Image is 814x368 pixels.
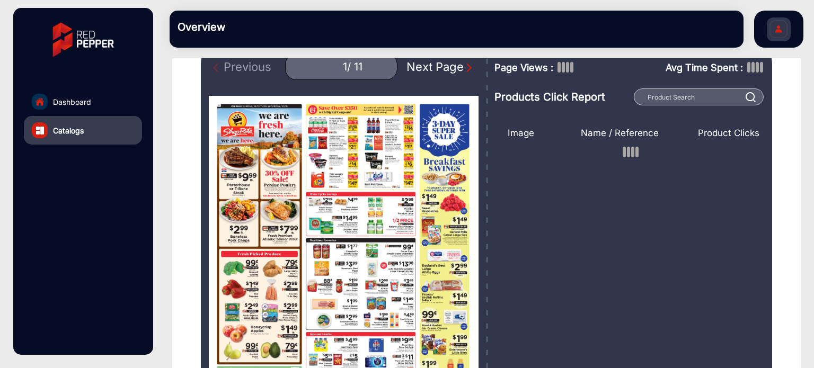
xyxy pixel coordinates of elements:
[24,116,142,145] a: Catalogs
[347,60,362,74] div: / 11
[53,125,84,136] span: Catalogs
[494,60,553,75] span: Page Views :
[45,13,121,66] img: vmg-logo
[543,127,696,140] div: Name / Reference
[746,92,756,102] img: prodSearch%20_white.svg
[494,91,631,103] h3: Products Click Report
[24,87,142,116] a: Dashboard
[178,21,326,33] h3: Overview
[406,58,474,76] div: Next Page
[53,96,91,107] span: Dashboard
[35,97,45,106] img: home
[634,88,763,105] input: Product Search
[36,127,44,134] img: catalog
[696,127,762,140] div: Product Clicks
[464,62,474,73] img: Next Page
[767,12,790,49] img: Sign%20Up.svg
[500,127,543,140] div: Image
[666,60,743,75] span: Avg Time Spent :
